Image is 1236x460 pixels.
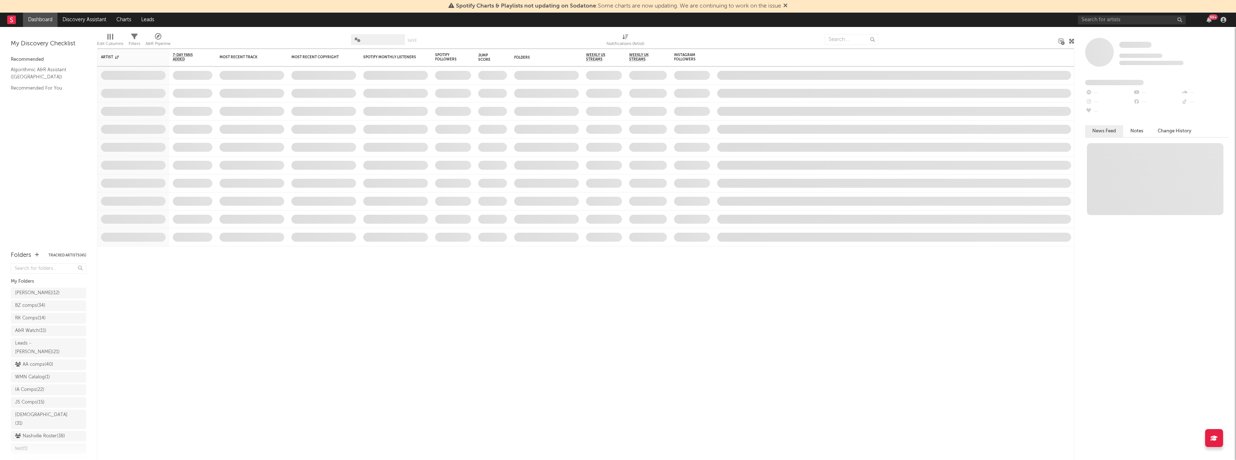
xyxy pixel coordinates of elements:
[11,277,86,286] div: My Folders
[15,339,66,356] div: Leads - [PERSON_NAME] ( 21 )
[11,40,86,48] div: My Discovery Checklist
[15,432,65,441] div: Nashville Roster ( 38 )
[11,55,86,64] div: Recommended
[15,411,68,428] div: [DEMOGRAPHIC_DATA] ( 31 )
[1181,88,1229,97] div: --
[407,38,417,42] button: Save
[1085,125,1123,137] button: News Feed
[11,325,86,336] a: A&R Watch(11)
[15,327,46,335] div: A&R Watch ( 11 )
[514,55,568,60] div: Folders
[15,373,50,382] div: WMN Catalog ( 1 )
[291,55,345,59] div: Most Recent Copyright
[1119,41,1152,49] a: Some Artist
[15,445,28,453] div: test ( 1 )
[1123,125,1150,137] button: Notes
[607,40,644,48] div: Notifications (Artist)
[11,263,86,274] input: Search for folders...
[11,66,79,81] a: Algorithmic A&R Assistant ([GEOGRAPHIC_DATA])
[11,431,86,442] a: Nashville Roster(38)
[101,55,155,59] div: Artist
[173,53,202,62] span: 7-Day Fans Added
[1207,17,1212,23] button: 99+
[136,13,159,27] a: Leads
[11,84,79,92] a: Recommended For You
[1085,107,1133,116] div: --
[15,386,44,394] div: IA Comps ( 22 )
[1085,80,1144,85] span: Fans Added by Platform
[1119,54,1162,58] span: Tracking Since: [DATE]
[15,360,53,369] div: AA comps ( 40 )
[11,313,86,324] a: RK Comps(14)
[111,13,136,27] a: Charts
[825,34,878,45] input: Search...
[129,31,140,51] div: Filters
[15,398,45,407] div: JS Comps ( 15 )
[363,55,417,59] div: Spotify Monthly Listeners
[11,338,86,357] a: Leads - [PERSON_NAME](21)
[220,55,273,59] div: Most Recent Track
[23,13,57,27] a: Dashboard
[11,372,86,383] a: WMN Catalog(1)
[11,397,86,408] a: JS Comps(15)
[586,53,611,62] span: Weekly US Streams
[129,40,140,48] div: Filters
[783,3,788,9] span: Dismiss
[1078,15,1186,24] input: Search for artists
[456,3,596,9] span: Spotify Charts & Playlists not updating on Sodatone
[146,31,171,51] div: A&R Pipeline
[146,40,171,48] div: A&R Pipeline
[1119,61,1184,65] span: 0 fans last week
[1181,97,1229,107] div: --
[11,251,31,260] div: Folders
[456,3,781,9] span: : Some charts are now updating. We are continuing to work on the issue
[11,300,86,311] a: BZ comps(34)
[435,53,460,62] div: Spotify Followers
[629,53,656,62] span: Weekly UK Streams
[15,289,60,297] div: [PERSON_NAME] ( 12 )
[11,359,86,370] a: AA comps(40)
[15,314,46,323] div: RK Comps ( 14 )
[11,384,86,395] a: IA Comps(22)
[1133,88,1181,97] div: --
[1085,97,1133,107] div: --
[1150,125,1199,137] button: Change History
[1209,14,1218,20] div: 99 +
[49,254,86,257] button: Tracked Artists(45)
[478,53,496,62] div: Jump Score
[1119,42,1152,48] span: Some Artist
[97,31,123,51] div: Edit Columns
[11,443,86,454] a: test(1)
[1085,88,1133,97] div: --
[11,410,86,429] a: [DEMOGRAPHIC_DATA](31)
[674,53,699,62] div: Instagram Followers
[11,288,86,299] a: [PERSON_NAME](12)
[57,13,111,27] a: Discovery Assistant
[15,301,45,310] div: BZ comps ( 34 )
[1133,97,1181,107] div: --
[607,31,644,51] div: Notifications (Artist)
[97,40,123,48] div: Edit Columns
